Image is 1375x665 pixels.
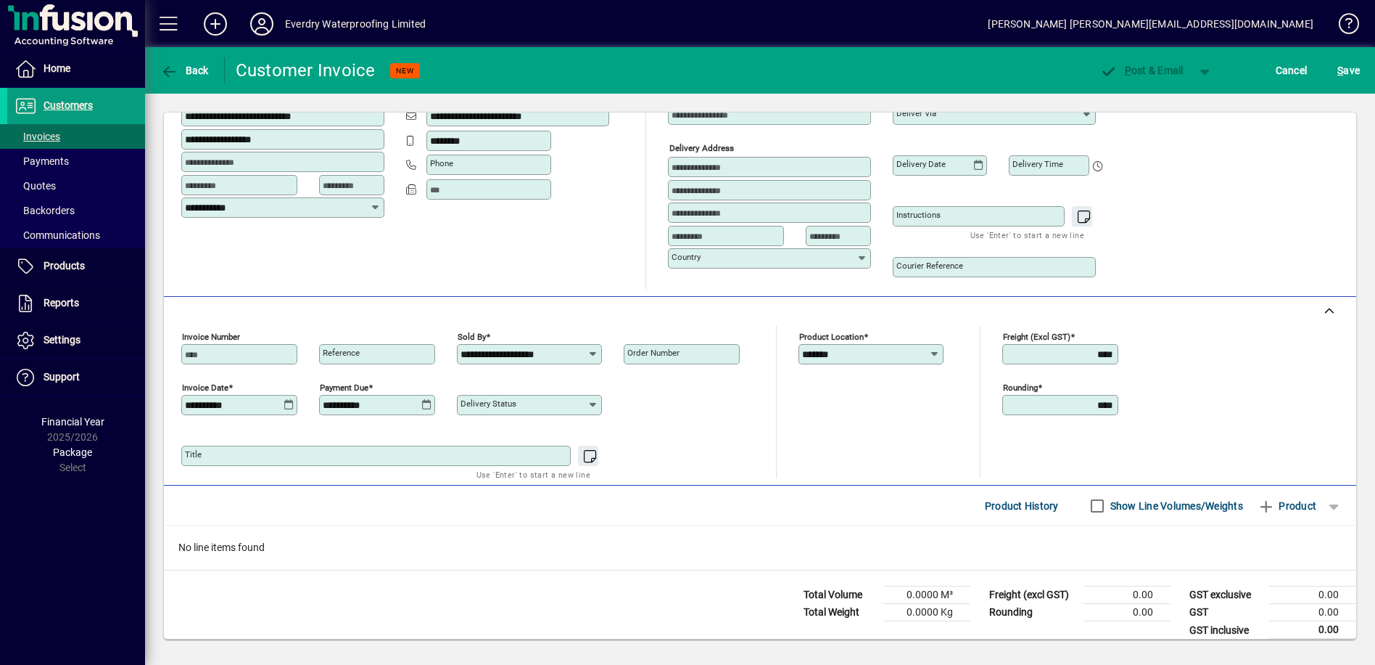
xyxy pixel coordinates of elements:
[7,322,145,359] a: Settings
[796,604,883,621] td: Total Weight
[15,131,60,142] span: Invoices
[1107,499,1243,513] label: Show Line Volumes/Weights
[461,399,516,409] mat-label: Delivery status
[7,124,145,149] a: Invoices
[44,334,80,346] span: Settings
[896,210,941,220] mat-label: Instructions
[285,12,426,36] div: Everdry Waterproofing Limited
[53,446,92,458] span: Package
[1099,65,1184,76] span: ost & Email
[1272,57,1311,83] button: Cancel
[1182,587,1269,604] td: GST exclusive
[396,66,414,76] span: NEW
[15,205,75,216] span: Backorders
[1003,383,1038,393] mat-label: Rounding
[970,227,1084,243] mat-hint: Use 'Enter' to start a new line
[1334,57,1363,83] button: Save
[1269,604,1356,621] td: 0.00
[1012,159,1063,169] mat-label: Delivery time
[1182,621,1269,640] td: GST inclusive
[1328,3,1357,50] a: Knowledge Base
[896,159,946,169] mat-label: Delivery date
[672,252,701,262] mat-label: Country
[44,371,80,383] span: Support
[896,261,963,271] mat-label: Courier Reference
[476,466,590,483] mat-hint: Use 'Enter' to start a new line
[323,348,360,358] mat-label: Reference
[192,11,239,37] button: Add
[982,587,1083,604] td: Freight (excl GST)
[164,526,1356,570] div: No line items found
[160,65,209,76] span: Back
[7,51,145,87] a: Home
[458,332,486,342] mat-label: Sold by
[988,12,1313,36] div: [PERSON_NAME] [PERSON_NAME][EMAIL_ADDRESS][DOMAIN_NAME]
[15,229,100,241] span: Communications
[430,158,453,168] mat-label: Phone
[982,604,1083,621] td: Rounding
[1083,587,1170,604] td: 0.00
[985,494,1059,518] span: Product History
[979,493,1065,519] button: Product History
[44,297,79,309] span: Reports
[883,604,970,621] td: 0.0000 Kg
[182,383,228,393] mat-label: Invoice date
[1083,604,1170,621] td: 0.00
[1092,57,1191,83] button: Post & Email
[7,223,145,248] a: Communications
[239,11,285,37] button: Profile
[627,348,680,358] mat-label: Order number
[896,108,936,118] mat-label: Deliver via
[157,57,212,83] button: Back
[145,57,225,83] app-page-header-button: Back
[7,174,145,198] a: Quotes
[1125,65,1131,76] span: P
[1269,587,1356,604] td: 0.00
[1337,65,1343,76] span: S
[799,332,864,342] mat-label: Product location
[236,59,376,82] div: Customer Invoice
[1003,332,1070,342] mat-label: Freight (excl GST)
[15,155,69,167] span: Payments
[185,449,202,460] mat-label: Title
[1269,621,1356,640] td: 0.00
[320,383,368,393] mat-label: Payment due
[1276,59,1308,82] span: Cancel
[44,260,85,272] span: Products
[7,149,145,174] a: Payments
[44,99,93,111] span: Customers
[1250,493,1324,519] button: Product
[7,198,145,223] a: Backorders
[44,62,70,74] span: Home
[15,180,56,192] span: Quotes
[7,248,145,285] a: Products
[796,587,883,604] td: Total Volume
[182,332,240,342] mat-label: Invoice number
[1337,59,1360,82] span: ave
[41,416,104,428] span: Financial Year
[1182,604,1269,621] td: GST
[7,359,145,396] a: Support
[1258,494,1316,518] span: Product
[7,285,145,322] a: Reports
[883,587,970,604] td: 0.0000 M³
